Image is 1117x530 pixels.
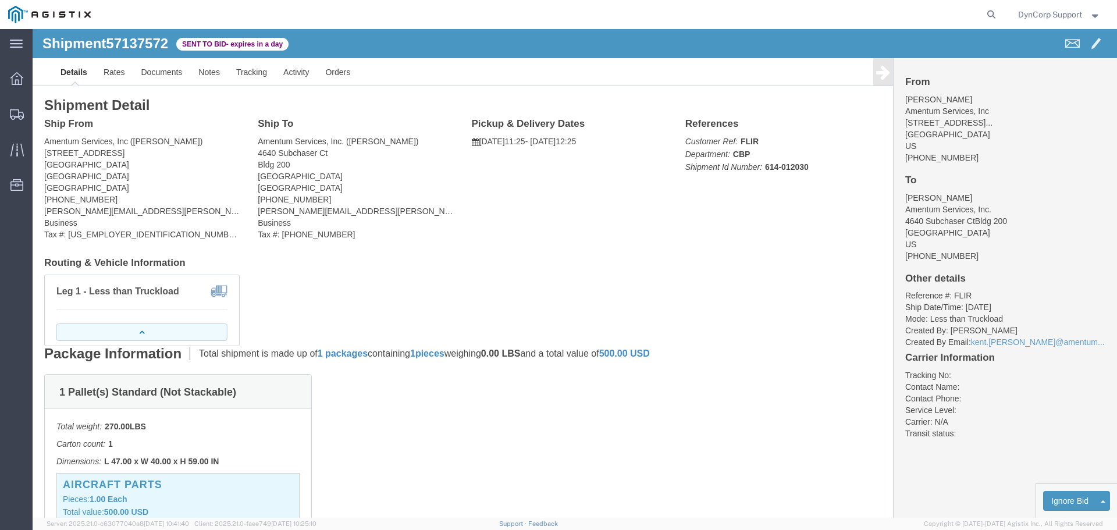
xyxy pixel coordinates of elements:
a: Support [499,520,528,527]
span: Copyright © [DATE]-[DATE] Agistix Inc., All Rights Reserved [924,519,1103,529]
iframe: FS Legacy Container [33,29,1117,518]
span: [DATE] 10:25:10 [271,520,316,527]
a: Feedback [528,520,558,527]
span: [DATE] 10:41:40 [144,520,189,527]
span: Client: 2025.21.0-faee749 [194,520,316,527]
span: Server: 2025.21.0-c63077040a8 [47,520,189,527]
img: logo [8,6,91,23]
span: DynCorp Support [1018,8,1082,21]
button: DynCorp Support [1018,8,1101,22]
